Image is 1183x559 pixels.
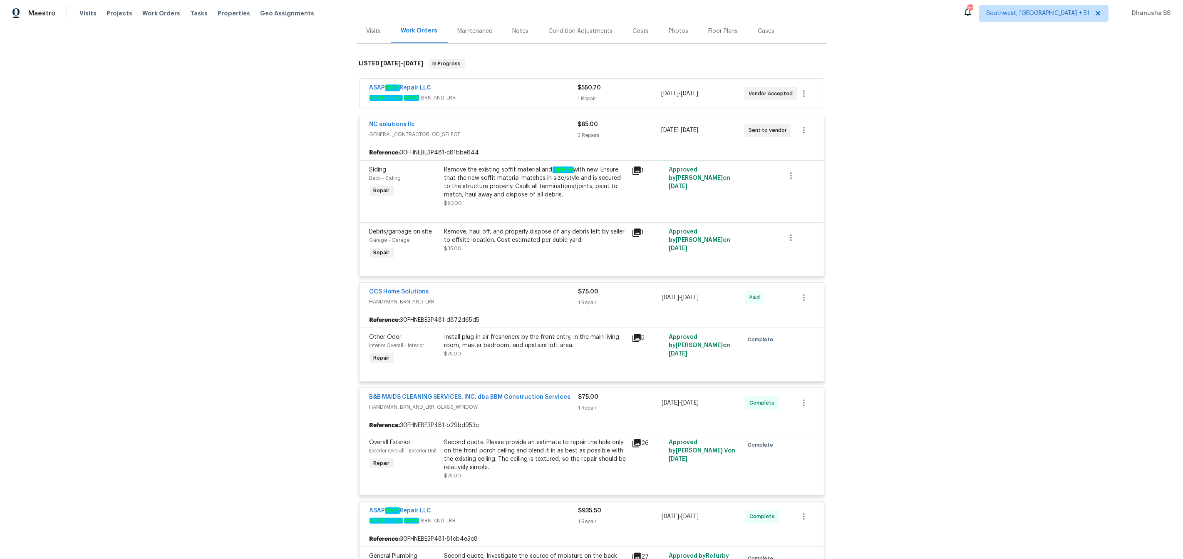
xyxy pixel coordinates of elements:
div: 26 [632,438,664,448]
span: $75.00 [444,351,461,356]
em: replace [553,166,574,173]
span: Other Odor [370,334,402,340]
span: - [381,60,424,66]
span: Debris/garbage on site [370,229,432,235]
span: Approved by [PERSON_NAME] on [669,334,730,357]
span: Tasks [190,10,208,16]
span: $75.00 [578,394,599,400]
span: Complete [749,399,778,407]
b: Reference: [370,535,400,543]
span: Dhanusha SS [1128,9,1171,17]
div: Condition Adjustments [549,27,613,35]
span: Back - Siding [370,176,401,181]
div: Floor Plans [709,27,738,35]
span: Work Orders [142,9,180,17]
b: Reference: [370,316,400,324]
span: HANDYMAN, BRN_AND_LRR [370,298,578,306]
span: Repair [370,248,393,257]
span: [DATE] [681,295,699,301]
span: [DATE] [681,400,699,406]
span: Complete [748,441,776,449]
div: 1 [632,228,664,238]
em: FOUNDATION [370,95,403,101]
span: [DATE] [669,184,687,189]
span: GENERAL_CONTRACTOR, OD_SELECT [370,130,578,139]
a: NC solutions llc [370,122,415,127]
div: 712 [967,5,973,13]
a: ASAPRoofRepair LLC [370,508,432,514]
span: Repair [370,459,393,467]
div: Cases [758,27,775,35]
span: Paid [749,293,763,302]
a: B&B MAIDS CLEANING SERVICES, INC. dba BBM Construction Services [370,394,571,400]
span: Complete [748,335,776,344]
span: Interior Overall - Interior [370,343,424,348]
span: $550.70 [578,85,601,91]
span: HANDYMAN, BRN_AND_LRR, GLASS_WINDOW [370,403,578,411]
span: [DATE] [662,295,679,301]
span: $35.00 [444,246,462,251]
span: Geo Assignments [260,9,314,17]
span: Approved by [PERSON_NAME] on [669,167,730,189]
div: 1 Repair [578,517,662,526]
div: 30FHNEBE3P481-c81bbe844 [360,145,824,160]
span: [DATE] [681,127,698,133]
div: Remove the existing soffit material and with new. Ensure that the new soffit material matches in ... [444,166,627,199]
span: [DATE] [681,91,698,97]
div: 30FHNEBE3P481-b29bd953c [360,418,824,433]
h6: LISTED [359,59,424,69]
span: $75.00 [444,473,461,478]
span: [DATE] [669,351,687,357]
em: Roof [385,84,400,91]
span: Southwest, [GEOGRAPHIC_DATA] + 51 [986,9,1089,17]
em: ROOF [404,95,419,101]
span: , , BRN_AND_LRR [370,94,578,102]
em: FOUNDATION [370,518,403,524]
span: Properties [218,9,250,17]
span: $85.00 [578,122,598,127]
span: Projects [107,9,132,17]
span: Repair [370,186,393,195]
div: Visits [367,27,381,35]
div: LISTED [DATE]-[DATE]In Progress [357,50,827,77]
div: Second quote: Please provide an estimate to repair the hole only on the front porch ceiling and b... [444,438,627,472]
span: [DATE] [669,246,687,251]
div: 2 Repairs [578,131,661,139]
span: Vendor Accepted [749,89,796,98]
span: [DATE] [681,514,699,519]
em: Roof [385,507,400,514]
span: [DATE] [661,127,679,133]
a: CCS Home Solutions [370,289,429,295]
div: Notes [513,27,529,35]
div: Photos [669,27,689,35]
div: Maintenance [458,27,493,35]
span: Siding [370,167,387,173]
span: Maestro [28,9,56,17]
a: ASAPRoofRepair LLC [370,84,432,91]
span: $75.00 [578,289,599,295]
div: 30FHNEBE3P481-d872d65d5 [360,313,824,328]
span: Approved by [PERSON_NAME] V on [669,440,735,462]
span: [DATE] [662,514,679,519]
b: Reference: [370,421,400,430]
div: 1 Repair [578,298,662,307]
span: Visits [79,9,97,17]
span: [DATE] [669,456,687,462]
span: [DATE] [661,91,679,97]
b: Reference: [370,149,400,157]
div: 30FHNEBE3P481-81cb4e3c8 [360,532,824,547]
span: , , BRN_AND_LRR [370,517,578,525]
span: $935.50 [578,508,602,514]
span: - [661,89,698,98]
span: Sent to vendor [749,126,790,134]
span: Complete [749,512,778,521]
div: 1 Repair [578,404,662,412]
div: Install plug-in air fresheners by the front entry, in the main living room, master bedroom, and u... [444,333,627,350]
div: Costs [633,27,649,35]
div: Remove, haul off, and properly dispose of any debris left by seller to offsite location. Cost est... [444,228,627,244]
span: Exterior Overall - Exterior Unit [370,448,437,453]
span: In Progress [429,60,464,68]
span: Approved by [PERSON_NAME] on [669,229,730,251]
span: [DATE] [662,400,679,406]
div: Work Orders [401,27,438,35]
